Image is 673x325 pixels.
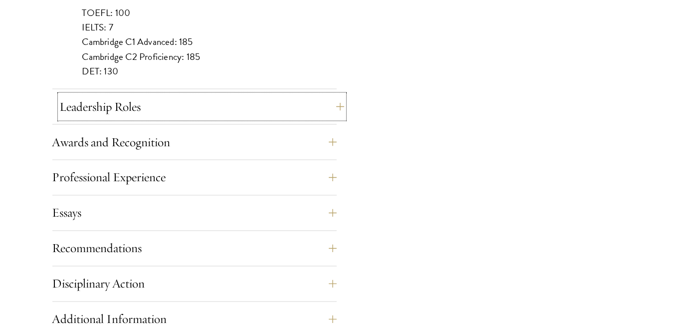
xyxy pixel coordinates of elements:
[52,237,337,261] button: Recommendations
[52,166,337,190] button: Professional Experience
[82,5,307,78] p: TOEFL: 100 IELTS: 7 Cambridge C1 Advanced: 185 Cambridge C2 Proficiency: 185 DET: 130
[52,130,337,154] button: Awards and Recognition
[52,201,337,225] button: Essays
[52,272,337,296] button: Disciplinary Action
[60,95,344,119] button: Leadership Roles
